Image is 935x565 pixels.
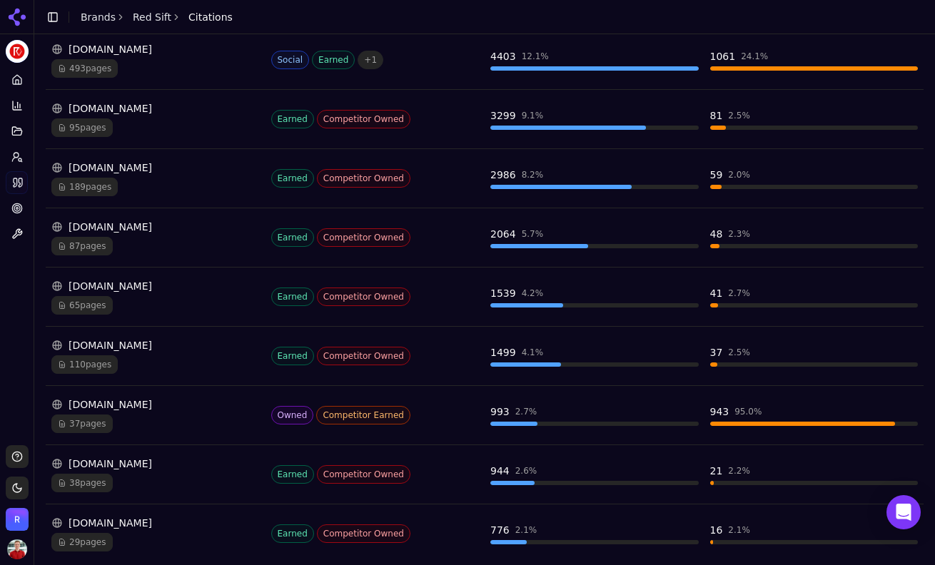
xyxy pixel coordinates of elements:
[6,40,29,63] button: Current brand: Red Sift
[81,10,233,24] nav: breadcrumb
[6,508,29,531] img: Red Sift
[728,465,750,477] div: 2.2 %
[710,108,723,123] div: 81
[271,287,314,306] span: Earned
[728,347,750,358] div: 2.5 %
[710,227,723,241] div: 48
[317,524,410,543] span: Competitor Owned
[490,345,516,360] div: 1499
[51,237,113,255] span: 87 pages
[271,465,314,484] span: Earned
[710,464,723,478] div: 21
[490,523,510,537] div: 776
[271,169,314,188] span: Earned
[886,495,921,529] div: Open Intercom Messenger
[734,406,762,417] div: 95.0 %
[271,51,310,69] span: Social
[317,287,410,306] span: Competitor Owned
[522,169,544,180] div: 8.2 %
[710,286,723,300] div: 41
[728,524,750,536] div: 2.1 %
[490,49,516,63] div: 4403
[317,169,410,188] span: Competitor Owned
[312,51,355,69] span: Earned
[6,40,29,63] img: Red Sift
[6,508,29,531] button: Open organization switcher
[522,287,544,299] div: 4.2 %
[317,465,410,484] span: Competitor Owned
[51,457,260,471] div: [DOMAIN_NAME]
[188,10,233,24] span: Citations
[51,338,260,352] div: [DOMAIN_NAME]
[522,347,544,358] div: 4.1 %
[133,10,171,24] a: Red Sift
[51,533,113,551] span: 29 pages
[490,404,510,419] div: 993
[271,524,314,543] span: Earned
[7,539,27,559] img: Jack Lilley
[490,168,516,182] div: 2986
[317,228,410,247] span: Competitor Owned
[490,464,510,478] div: 944
[51,161,260,175] div: [DOMAIN_NAME]
[710,49,736,63] div: 1061
[522,228,544,240] div: 5.7 %
[710,168,723,182] div: 59
[51,59,118,78] span: 493 pages
[316,406,410,424] span: Competitor Earned
[728,228,750,240] div: 2.3 %
[51,414,113,433] span: 37 pages
[317,347,410,365] span: Competitor Owned
[81,11,116,23] a: Brands
[51,118,113,137] span: 95 pages
[741,51,768,62] div: 24.1 %
[51,296,113,315] span: 65 pages
[728,287,750,299] div: 2.7 %
[51,220,260,234] div: [DOMAIN_NAME]
[51,355,118,374] span: 110 pages
[710,523,723,537] div: 16
[51,279,260,293] div: [DOMAIN_NAME]
[51,101,260,116] div: [DOMAIN_NAME]
[271,347,314,365] span: Earned
[51,474,113,492] span: 38 pages
[271,406,314,424] span: Owned
[490,227,516,241] div: 2064
[51,42,260,56] div: [DOMAIN_NAME]
[515,465,537,477] div: 2.6 %
[51,178,118,196] span: 189 pages
[522,51,549,62] div: 12.1 %
[728,110,750,121] div: 2.5 %
[271,110,314,128] span: Earned
[51,397,260,412] div: [DOMAIN_NAME]
[710,404,729,419] div: 943
[358,51,383,69] span: + 1
[728,169,750,180] div: 2.0 %
[490,108,516,123] div: 3299
[515,524,537,536] div: 2.1 %
[317,110,410,128] span: Competitor Owned
[490,286,516,300] div: 1539
[710,345,723,360] div: 37
[515,406,537,417] div: 2.7 %
[51,516,260,530] div: [DOMAIN_NAME]
[7,539,27,559] button: Open user button
[522,110,544,121] div: 9.1 %
[271,228,314,247] span: Earned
